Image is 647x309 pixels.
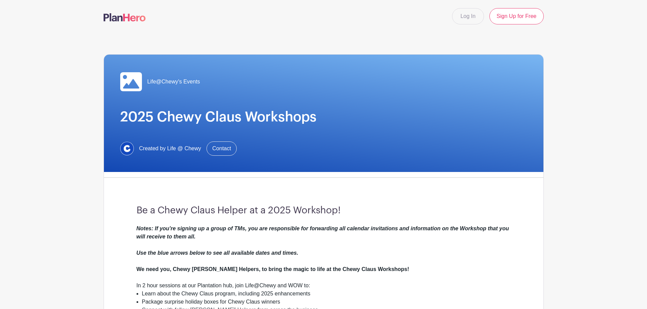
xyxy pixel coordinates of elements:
[104,13,146,21] img: logo-507f7623f17ff9eddc593b1ce0a138ce2505c220e1c5a4e2b4648c50719b7d32.svg
[120,109,527,125] h1: 2025 Chewy Claus Workshops
[147,78,200,86] span: Life@Chewy's Events
[137,205,511,216] h3: Be a Chewy Claus Helper at a 2025 Workshop!
[142,298,511,306] li: Package surprise holiday boxes for Chewy Claus winners
[206,141,237,156] a: Contact
[137,282,511,290] div: In 2 hour sessions at our Plantation hub, join Life@Chewy and WOW to:
[137,266,409,272] strong: We need you, Chewy [PERSON_NAME] Helpers, to bring the magic to life at the Chewy Claus Workshops!
[120,142,134,155] img: 1629734264472.jfif
[452,8,484,24] a: Log In
[142,290,511,298] li: Learn about the Chewy Claus program, including 2025 enhancements
[137,226,509,256] em: Notes: If you're signing up a group of TMs, you are responsible for forwarding all calendar invit...
[489,8,543,24] a: Sign Up for Free
[139,144,201,153] span: Created by Life @ Chewy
